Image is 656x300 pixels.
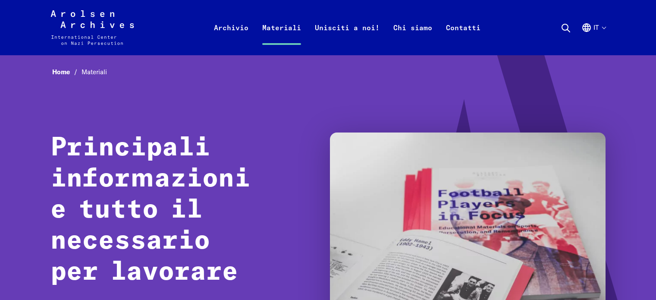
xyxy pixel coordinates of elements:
[52,68,82,76] a: Home
[439,21,487,55] a: Contatti
[207,21,255,55] a: Archivio
[50,135,250,285] strong: Principali informazioni e tutto il necessario per lavorare
[82,68,107,76] span: Materiali
[581,22,606,54] button: Italiano, selezione lingua
[386,21,439,55] a: Chi siamo
[255,21,308,55] a: Materiali
[207,10,487,45] nav: Primaria
[308,21,386,55] a: Unisciti a noi!
[50,66,606,79] nav: Breadcrumb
